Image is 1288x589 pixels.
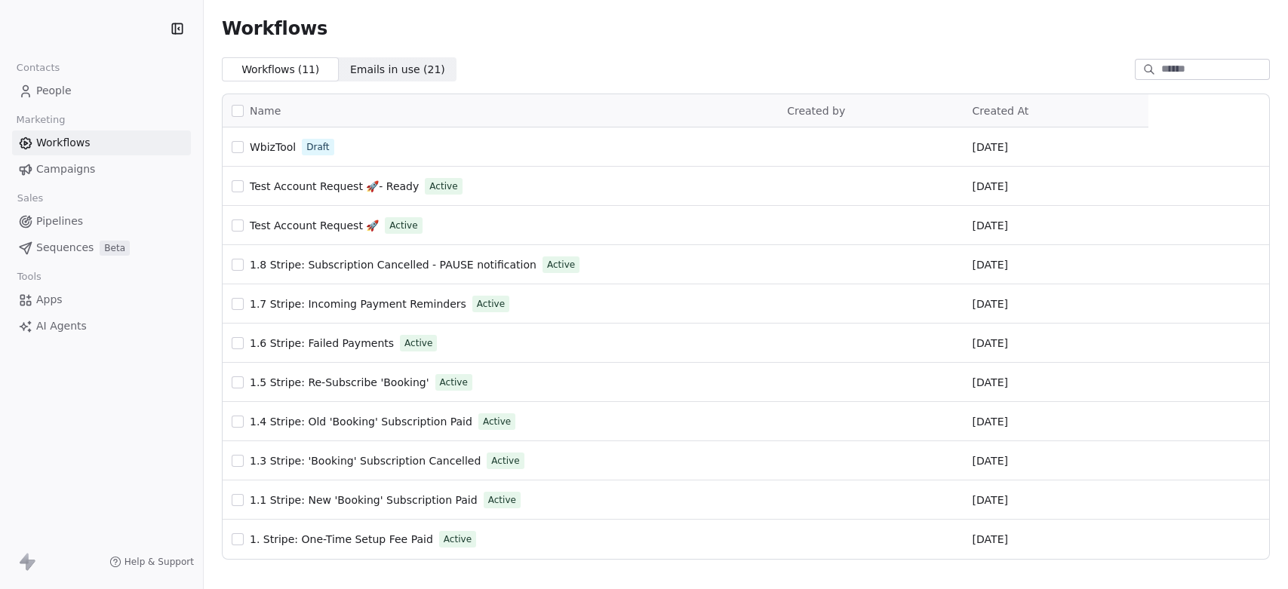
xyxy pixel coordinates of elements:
span: Active [440,376,468,389]
span: [DATE] [973,296,1008,311]
span: 1.4 Stripe: Old 'Booking' Subscription Paid [250,416,472,428]
span: Test Account Request 🚀- Ready [250,180,419,192]
a: Campaigns [12,157,191,182]
a: 1.3 Stripe: 'Booking' Subscription Cancelled [250,453,481,468]
span: Draft [306,140,329,154]
span: Tools [11,265,48,288]
span: 1.5 Stripe: Re-Subscribe 'Booking' [250,376,429,388]
span: Created At [973,105,1029,117]
span: Active [488,493,516,507]
span: Sequences [36,240,94,256]
span: Name [250,103,281,119]
span: [DATE] [973,140,1008,155]
span: 1.6 Stripe: Failed Payments [250,337,394,349]
span: [DATE] [973,218,1008,233]
span: [DATE] [973,257,1008,272]
a: Pipelines [12,209,191,234]
span: 1. Stripe: One-Time Setup Fee Paid [250,533,433,545]
span: Sales [11,187,50,210]
a: Test Account Request 🚀 [250,218,379,233]
a: 1.5 Stripe: Re-Subscribe 'Booking' [250,375,429,390]
span: Active [429,179,457,193]
span: Active [483,415,511,428]
span: [DATE] [973,532,1008,547]
a: 1.6 Stripe: Failed Payments [250,336,394,351]
span: [DATE] [973,492,1008,508]
span: WbizTool [250,141,296,153]
span: AI Agents [36,318,87,334]
span: Active [477,297,505,311]
span: Pipelines [36,213,83,229]
span: Marketing [10,109,72,131]
a: WbizTool [250,140,296,155]
span: 1.8 Stripe: Subscription Cancelled - PAUSE notification [250,259,536,271]
a: 1. Stripe: One-Time Setup Fee Paid [250,532,433,547]
span: Workflows [222,18,327,39]
span: Active [404,336,432,350]
span: Emails in use ( 21 ) [350,62,445,78]
span: Apps [36,292,63,308]
span: [DATE] [973,453,1008,468]
span: [DATE] [973,414,1008,429]
span: Beta [100,241,130,256]
a: 1.8 Stripe: Subscription Cancelled - PAUSE notification [250,257,536,272]
a: Apps [12,287,191,312]
a: Help & Support [109,556,194,568]
span: Contacts [10,57,66,79]
span: [DATE] [973,375,1008,390]
span: Test Account Request 🚀 [250,219,379,232]
span: Workflows [36,135,91,151]
span: Active [389,219,417,232]
a: People [12,78,191,103]
span: 1.1 Stripe: New 'Booking' Subscription Paid [250,494,478,506]
a: 1.1 Stripe: New 'Booking' Subscription Paid [250,492,478,508]
a: SequencesBeta [12,235,191,260]
span: Created by [787,105,845,117]
span: Help & Support [124,556,194,568]
span: Active [491,454,519,468]
span: Active [547,258,575,271]
a: AI Agents [12,314,191,339]
span: Campaigns [36,161,95,177]
a: Workflows [12,130,191,155]
span: Active [444,532,472,546]
span: [DATE] [973,179,1008,194]
a: 1.4 Stripe: Old 'Booking' Subscription Paid [250,414,472,429]
a: 1.7 Stripe: Incoming Payment Reminders [250,296,466,311]
span: 1.7 Stripe: Incoming Payment Reminders [250,298,466,310]
span: 1.3 Stripe: 'Booking' Subscription Cancelled [250,455,481,467]
a: Test Account Request 🚀- Ready [250,179,419,194]
span: People [36,83,72,99]
span: [DATE] [973,336,1008,351]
